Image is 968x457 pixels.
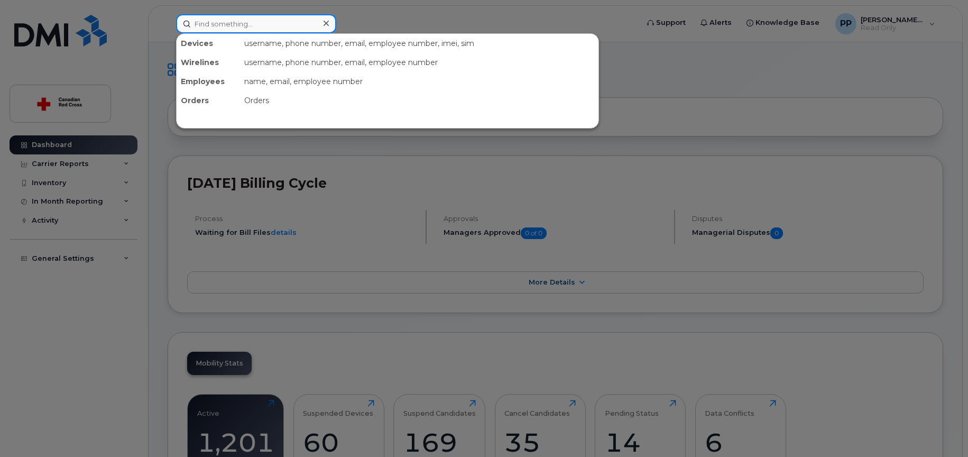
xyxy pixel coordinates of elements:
div: Devices [177,34,240,53]
div: Employees [177,72,240,91]
div: username, phone number, email, employee number [240,53,598,72]
div: Orders [177,91,240,110]
div: username, phone number, email, employee number, imei, sim [240,34,598,53]
div: Orders [240,91,598,110]
div: Wirelines [177,53,240,72]
div: name, email, employee number [240,72,598,91]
